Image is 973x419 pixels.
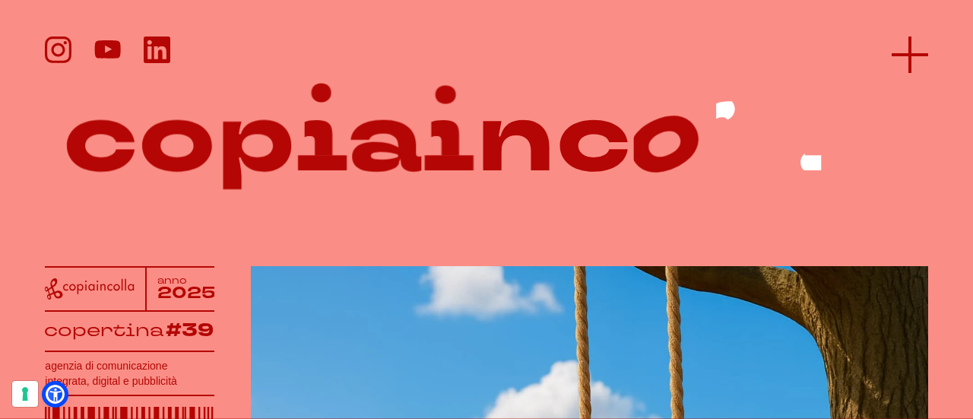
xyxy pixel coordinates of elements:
button: Le tue preferenze relative al consenso per le tecnologie di tracciamento [12,381,38,407]
tspan: 2025 [157,281,216,304]
tspan: #39 [166,318,214,343]
h1: agenzia di comunicazione integrata, digital e pubblicità [45,358,214,389]
tspan: anno [157,275,187,287]
tspan: copertina [44,318,163,341]
a: Open Accessibility Menu [46,385,65,404]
